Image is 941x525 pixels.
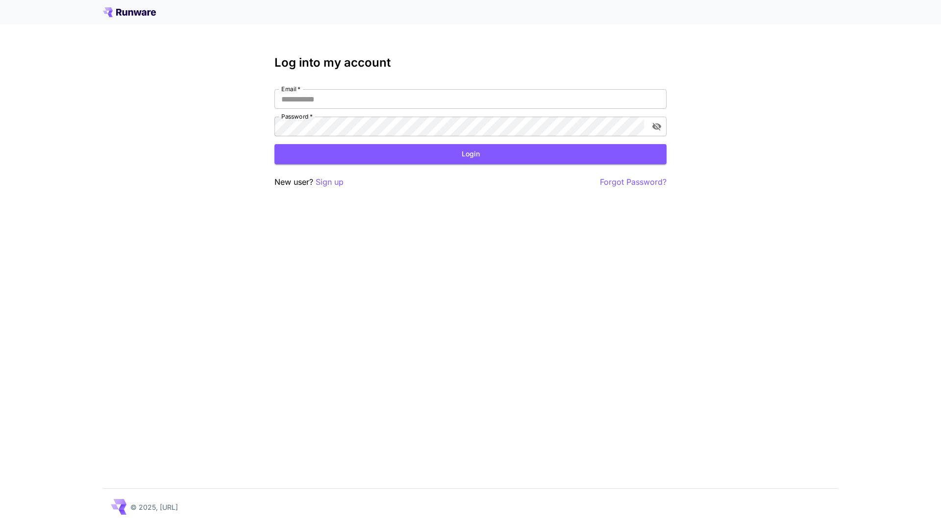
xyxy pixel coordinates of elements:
[648,118,666,135] button: toggle password visibility
[316,176,344,188] button: Sign up
[274,144,667,164] button: Login
[281,85,300,93] label: Email
[130,502,178,512] p: © 2025, [URL]
[600,176,667,188] button: Forgot Password?
[274,56,667,70] h3: Log into my account
[281,112,313,121] label: Password
[274,176,344,188] p: New user?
